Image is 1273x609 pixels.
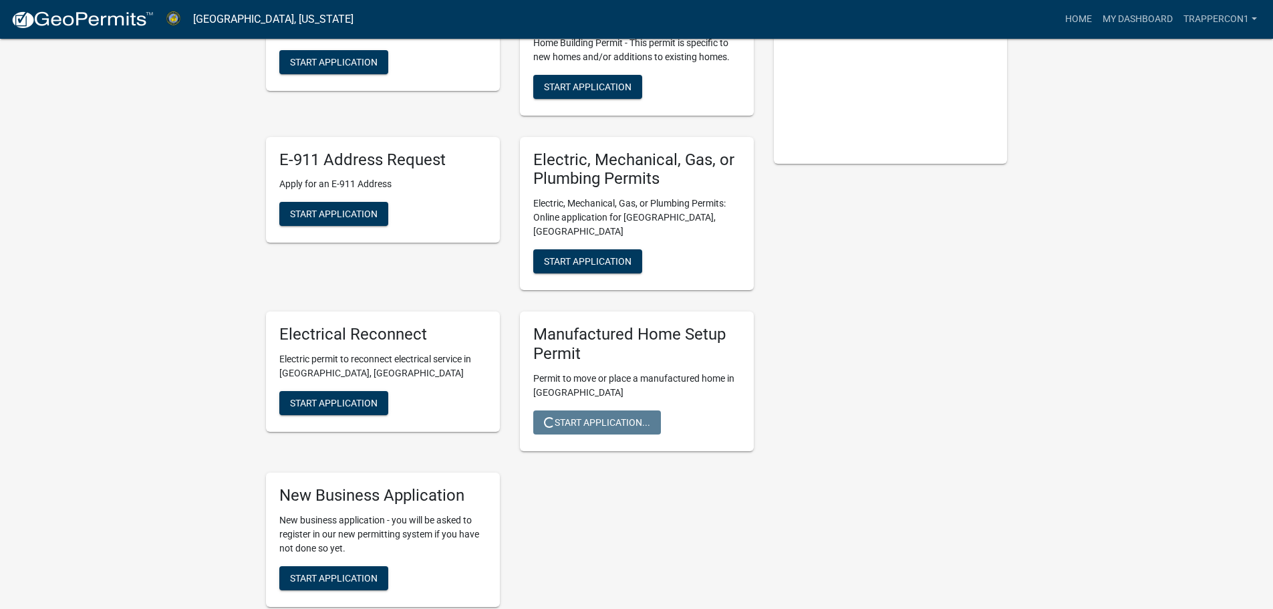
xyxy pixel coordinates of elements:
[533,249,642,273] button: Start Application
[279,513,486,556] p: New business application - you will be asked to register in our new permitting system if you have...
[279,50,388,74] button: Start Application
[533,325,740,364] h5: Manufactured Home Setup Permit
[533,197,740,239] p: Electric, Mechanical, Gas, or Plumbing Permits: Online application for [GEOGRAPHIC_DATA], [GEOGRA...
[164,10,182,28] img: Abbeville County, South Carolina
[279,177,486,191] p: Apply for an E-911 Address
[1097,7,1178,32] a: My Dashboard
[279,486,486,505] h5: New Business Application
[533,75,642,99] button: Start Application
[544,256,631,267] span: Start Application
[279,352,486,380] p: Electric permit to reconnect electrical service in [GEOGRAPHIC_DATA], [GEOGRAPHIC_DATA]
[1060,7,1097,32] a: Home
[290,209,378,219] span: Start Application
[290,57,378,68] span: Start Application
[279,202,388,226] button: Start Application
[279,150,486,170] h5: E-911 Address Request
[279,325,486,344] h5: Electrical Reconnect
[279,566,388,590] button: Start Application
[533,372,740,400] p: Permit to move or place a manufactured home in [GEOGRAPHIC_DATA]
[533,150,740,189] h5: Electric, Mechanical, Gas, or Plumbing Permits
[533,22,740,64] p: Apply online for a Abbeville County SC Residential Home Building Permit - This permit is specific...
[544,416,650,427] span: Start Application...
[544,81,631,92] span: Start Application
[533,410,661,435] button: Start Application...
[1178,7,1262,32] a: Trappercon1
[193,8,353,31] a: [GEOGRAPHIC_DATA], [US_STATE]
[290,398,378,408] span: Start Application
[290,572,378,583] span: Start Application
[279,391,388,415] button: Start Application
